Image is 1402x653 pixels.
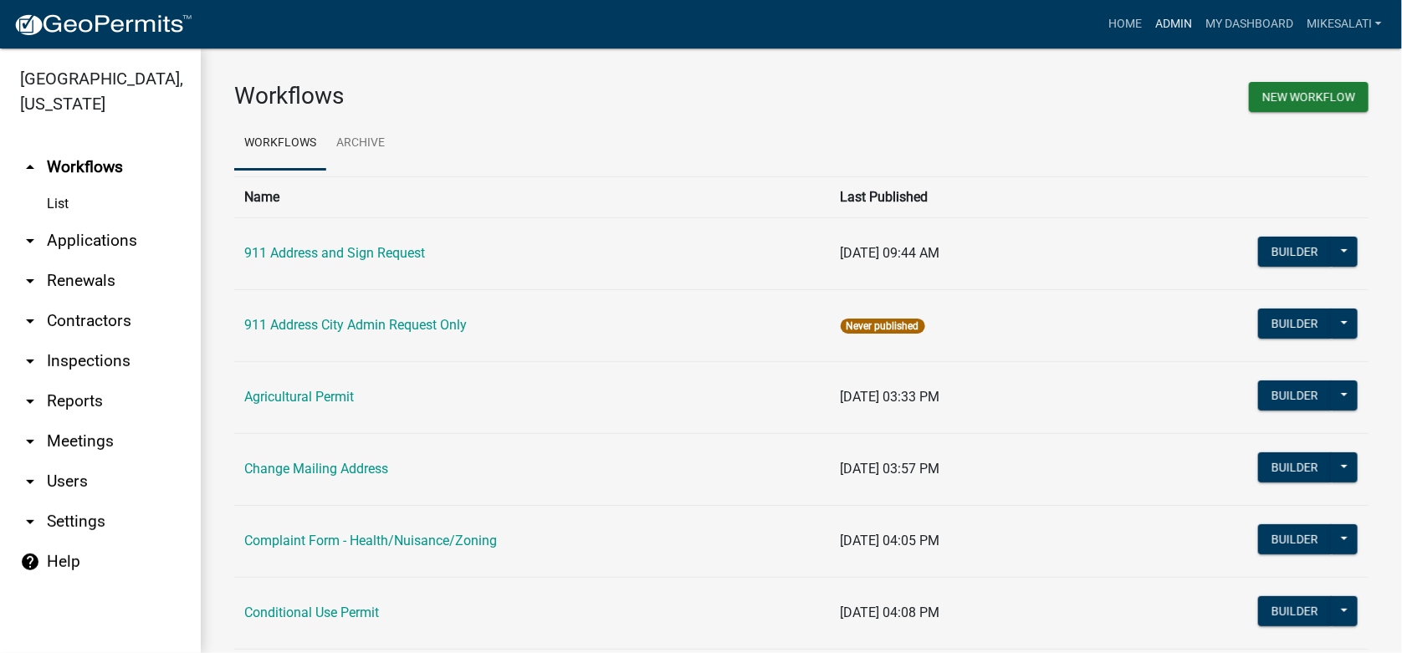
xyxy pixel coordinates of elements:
[244,245,425,261] a: 911 Address and Sign Request
[841,389,940,405] span: [DATE] 03:33 PM
[20,512,40,532] i: arrow_drop_down
[20,157,40,177] i: arrow_drop_up
[244,317,467,333] a: 911 Address City Admin Request Only
[1199,8,1300,40] a: My Dashboard
[1258,452,1332,482] button: Builder
[234,117,326,171] a: Workflows
[20,391,40,411] i: arrow_drop_down
[20,552,40,572] i: help
[1258,524,1332,554] button: Builder
[841,245,940,261] span: [DATE] 09:44 AM
[20,351,40,371] i: arrow_drop_down
[244,389,354,405] a: Agricultural Permit
[1258,309,1332,339] button: Builder
[1258,380,1332,411] button: Builder
[244,605,379,620] a: Conditional Use Permit
[1258,237,1332,267] button: Builder
[20,472,40,492] i: arrow_drop_down
[841,533,940,548] span: [DATE] 04:05 PM
[1249,82,1369,112] button: New Workflow
[234,176,831,217] th: Name
[244,461,388,477] a: Change Mailing Address
[1149,8,1199,40] a: Admin
[20,271,40,291] i: arrow_drop_down
[326,117,395,171] a: Archive
[20,431,40,451] i: arrow_drop_down
[841,461,940,477] span: [DATE] 03:57 PM
[234,82,789,110] h3: Workflows
[831,176,1160,217] th: Last Published
[841,319,925,334] span: Never published
[20,231,40,251] i: arrow_drop_down
[1102,8,1149,40] a: Home
[1258,596,1332,626] button: Builder
[20,311,40,331] i: arrow_drop_down
[841,605,940,620] span: [DATE] 04:08 PM
[1300,8,1389,40] a: MikeSalati
[244,533,497,548] a: Complaint Form - Health/Nuisance/Zoning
